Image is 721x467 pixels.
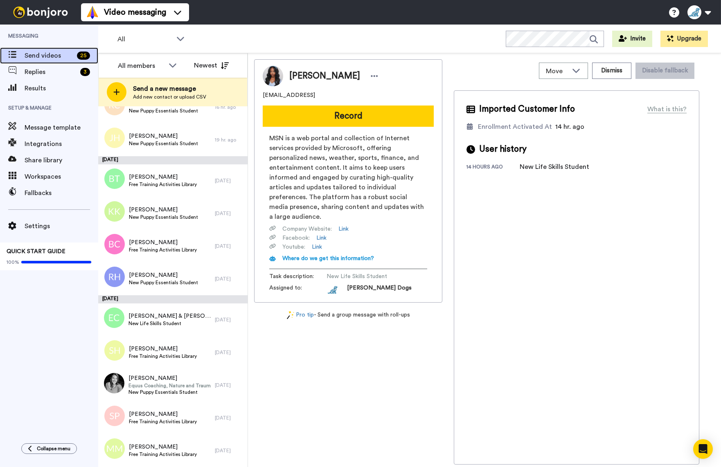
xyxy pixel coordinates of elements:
span: New Puppy Essentials Student [128,389,211,395]
span: Youtube : [282,243,305,251]
span: Workspaces [25,172,98,182]
span: New Puppy Essentials Student [129,214,198,220]
span: Message template [25,123,98,132]
button: Newest [188,57,235,74]
span: [PERSON_NAME] Dogs [347,284,412,296]
div: Enrollment Activated At [478,122,552,132]
span: MSN is a web portal and collection of Internet services provided by Microsoft, offering personali... [269,133,427,222]
span: Where do we get this information? [282,256,374,261]
span: Video messaging [104,7,166,18]
span: Free Training Activities Library [129,181,197,188]
img: bt.png [104,168,125,189]
a: Link [312,243,322,251]
a: Link [338,225,349,233]
span: [PERSON_NAME] [129,238,197,247]
img: Image of Cynde Black [263,66,283,86]
button: Record [263,106,434,127]
span: Share library [25,155,98,165]
span: User history [479,143,527,155]
img: bj-logo-header-white.svg [10,7,71,18]
span: Send a new message [133,84,206,94]
span: [PERSON_NAME] [289,70,360,82]
span: New Life Skills Student [128,320,211,327]
span: Free Training Activities Library [129,451,197,458]
span: Task description : [269,272,327,281]
span: Equus Coaching, Nature and Trauma Life Coach [128,382,211,389]
span: Imported Customer Info [479,103,575,115]
span: New Puppy Essentials Student [129,279,198,286]
span: Settings [25,221,98,231]
span: Free Training Activities Library [129,353,197,359]
a: Pro tip [287,311,314,319]
span: All [117,34,172,44]
span: Company Website : [282,225,332,233]
img: sp.png [104,406,125,426]
span: [PERSON_NAME] & [PERSON_NAME] [128,312,211,320]
div: Open Intercom Messenger [693,439,713,459]
button: Dismiss [592,63,631,79]
span: Integrations [25,139,98,149]
img: sh.png [104,340,125,361]
img: bc.png [104,234,125,254]
span: [PERSON_NAME] [129,345,197,353]
a: Link [316,234,327,242]
span: Assigned to: [269,284,327,296]
span: Add new contact or upload CSV [133,94,206,100]
button: Upgrade [660,31,708,47]
img: jh.png [104,128,125,148]
span: [EMAIL_ADDRESS] [263,91,315,99]
div: [DATE] [215,210,243,217]
img: 9534c770-3256-4284-9617-7fbebfb8eccd.jpg [104,373,124,393]
span: Free Training Activities Library [129,247,197,253]
span: [PERSON_NAME] [129,443,197,451]
img: kk.png [104,201,125,222]
div: [DATE] [98,156,248,164]
img: 67ee44f4-e31c-4fea-bd08-8152384d68b7-1715273885.jpg [327,284,339,296]
div: [DATE] [215,317,243,323]
img: mm.png [104,438,125,459]
span: Collapse menu [37,445,70,452]
span: QUICK START GUIDE [7,249,65,254]
div: 16 hr. ago [215,104,243,110]
span: Send videos [25,51,74,61]
div: [DATE] [215,382,243,388]
div: [DATE] [98,295,248,303]
span: Move [546,66,568,76]
img: rh.png [104,267,125,287]
span: [PERSON_NAME] [129,271,198,279]
div: [DATE] [215,177,243,184]
div: [DATE] [215,447,243,454]
div: [DATE] [215,276,243,282]
span: Replies [25,67,77,77]
div: New Life Skills Student [520,162,589,172]
span: New Life Skills Student [327,272,404,281]
span: [PERSON_NAME] [129,410,197,418]
div: [DATE] [215,415,243,421]
img: magic-wand.svg [287,311,294,319]
div: 14 hours ago [466,164,520,172]
img: vm-color.svg [86,6,99,19]
div: [DATE] [215,349,243,356]
div: [DATE] [215,243,243,249]
span: Fallbacks [25,188,98,198]
span: [PERSON_NAME] [128,374,211,382]
img: ec.png [104,308,124,328]
span: Results [25,83,98,93]
span: New Puppy Essentials Student [129,108,198,114]
div: - Send a group message with roll-ups [254,311,442,319]
span: New Puppy Essentials Student [129,140,198,147]
button: Collapse menu [21,443,77,454]
div: 3 [80,68,90,76]
div: What is this? [647,104,687,114]
div: 19 hr. ago [215,137,243,143]
button: Invite [612,31,652,47]
span: [PERSON_NAME] [129,206,198,214]
button: Disable fallback [635,63,694,79]
div: All members [118,61,164,71]
span: [PERSON_NAME] [129,173,197,181]
div: 25 [77,52,90,60]
span: Facebook : [282,234,310,242]
span: Free Training Activities Library [129,418,197,425]
span: [PERSON_NAME] [129,132,198,140]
